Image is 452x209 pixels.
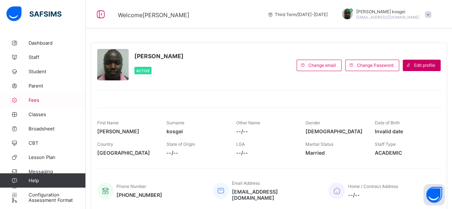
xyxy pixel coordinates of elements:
span: [EMAIL_ADDRESS][DOMAIN_NAME] [232,189,318,201]
span: State of Origin [167,141,195,147]
span: First Name [97,120,119,125]
span: [PERSON_NAME] [134,53,184,60]
span: Welcome [PERSON_NAME] [118,11,189,19]
span: [DEMOGRAPHIC_DATA] [306,128,364,134]
span: ACADEMIC [375,150,433,156]
span: Student [29,69,86,74]
span: --/-- [236,150,294,156]
span: Broadsheet [29,126,86,131]
span: [GEOGRAPHIC_DATA] [97,150,156,156]
span: Email Address [232,180,259,186]
button: Open asap [423,184,445,205]
span: Edit profile [414,63,435,68]
span: CBT [29,140,86,146]
span: [PERSON_NAME] kosgei [356,9,419,14]
span: Parent [29,83,86,89]
span: Marital Status [306,141,333,147]
span: Surname [167,120,184,125]
span: Lesson Plan [29,154,86,160]
span: Staff Type [375,141,396,147]
span: Change email [308,63,336,68]
span: Invalid date [375,128,433,134]
span: session/term information [268,12,328,17]
span: Date of Birth [375,120,400,125]
span: Configuration [29,192,85,198]
span: LGA [236,141,244,147]
span: [PERSON_NAME] [97,128,156,134]
div: antoinettekosgei [335,9,435,20]
span: Classes [29,111,86,117]
span: [PHONE_NUMBER] [116,192,162,198]
span: Staff [29,54,86,60]
span: Active [136,69,150,73]
span: Gender [306,120,320,125]
img: safsims [6,6,61,21]
span: --/-- [236,128,294,134]
span: Help [29,178,85,183]
span: Fees [29,97,86,103]
span: Married [306,150,364,156]
span: --/-- [167,150,225,156]
span: Other Name [236,120,260,125]
span: Messaging [29,169,86,174]
span: Change Password [357,63,393,68]
span: Country [97,141,113,147]
span: [EMAIL_ADDRESS][DOMAIN_NAME] [356,15,419,19]
span: Phone Number [116,184,146,189]
span: Home / Contract Address [348,184,398,189]
span: --/-- [348,192,398,198]
span: kosgei [167,128,225,134]
span: Dashboard [29,40,86,46]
